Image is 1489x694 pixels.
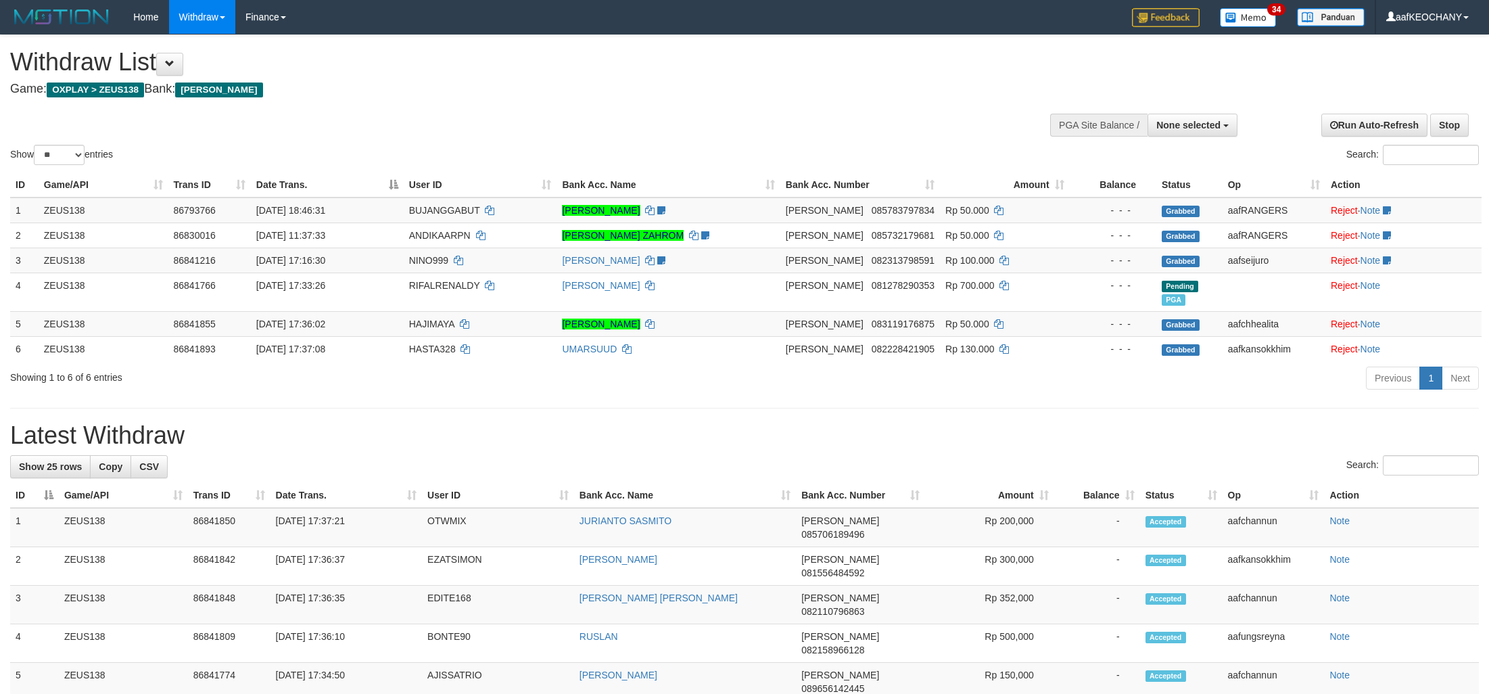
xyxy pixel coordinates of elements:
[872,205,935,216] span: Copy 085783797834 to clipboard
[10,422,1479,449] h1: Latest Withdraw
[1331,255,1358,266] a: Reject
[1383,455,1479,476] input: Search:
[59,547,188,586] td: ZEUS138
[39,311,168,336] td: ZEUS138
[1223,198,1325,223] td: aafRANGERS
[1220,8,1277,27] img: Button%20Memo.svg
[1223,223,1325,248] td: aafRANGERS
[1442,367,1479,390] a: Next
[1366,367,1420,390] a: Previous
[174,319,216,329] span: 86841855
[786,205,864,216] span: [PERSON_NAME]
[925,586,1054,624] td: Rp 352,000
[562,344,617,354] a: UMARSUUD
[786,230,864,241] span: [PERSON_NAME]
[270,483,423,508] th: Date Trans.: activate to sort column ascending
[1054,624,1140,663] td: -
[580,515,671,526] a: JURIANTO SASMITO
[1050,114,1148,137] div: PGA Site Balance /
[409,205,480,216] span: BUJANGGABUT
[780,172,940,198] th: Bank Acc. Number: activate to sort column ascending
[1140,483,1223,508] th: Status: activate to sort column ascending
[1325,311,1482,336] td: ·
[1075,279,1151,292] div: - - -
[188,624,270,663] td: 86841809
[1162,294,1185,306] span: Marked by aafRornrotha
[801,593,879,603] span: [PERSON_NAME]
[945,255,994,266] span: Rp 100.000
[1223,248,1325,273] td: aafseijuro
[10,273,39,311] td: 4
[59,586,188,624] td: ZEUS138
[562,280,640,291] a: [PERSON_NAME]
[562,255,640,266] a: [PERSON_NAME]
[39,336,168,361] td: ZEUS138
[1361,344,1381,354] a: Note
[19,461,82,472] span: Show 25 rows
[131,455,168,478] a: CSV
[270,508,423,547] td: [DATE] 17:37:21
[270,624,423,663] td: [DATE] 17:36:10
[39,248,168,273] td: ZEUS138
[422,508,574,547] td: OTWMIX
[10,483,59,508] th: ID: activate to sort column descending
[1156,120,1221,131] span: None selected
[1075,204,1151,217] div: - - -
[422,483,574,508] th: User ID: activate to sort column ascending
[945,344,994,354] span: Rp 130.000
[1223,172,1325,198] th: Op: activate to sort column ascending
[39,223,168,248] td: ZEUS138
[1223,508,1325,547] td: aafchannun
[1383,145,1479,165] input: Search:
[1329,554,1350,565] a: Note
[1054,483,1140,508] th: Balance: activate to sort column ascending
[925,624,1054,663] td: Rp 500,000
[1145,593,1186,605] span: Accepted
[251,172,404,198] th: Date Trans.: activate to sort column descending
[1346,455,1479,476] label: Search:
[1361,230,1381,241] a: Note
[1145,670,1186,682] span: Accepted
[1162,206,1200,217] span: Grabbed
[174,280,216,291] span: 86841766
[1132,8,1200,27] img: Feedback.jpg
[796,483,925,508] th: Bank Acc. Number: activate to sort column ascending
[1223,624,1325,663] td: aafungsreyna
[580,670,657,680] a: [PERSON_NAME]
[1325,223,1482,248] td: ·
[1075,342,1151,356] div: - - -
[786,280,864,291] span: [PERSON_NAME]
[801,606,864,617] span: Copy 082110796863 to clipboard
[47,83,144,97] span: OXPLAY > ZEUS138
[801,568,864,578] span: Copy 081556484592 to clipboard
[1075,254,1151,267] div: - - -
[10,455,91,478] a: Show 25 rows
[39,172,168,198] th: Game/API: activate to sort column ascending
[59,624,188,663] td: ZEUS138
[10,83,979,96] h4: Game: Bank:
[574,483,796,508] th: Bank Acc. Name: activate to sort column ascending
[562,205,640,216] a: [PERSON_NAME]
[925,547,1054,586] td: Rp 300,000
[175,83,262,97] span: [PERSON_NAME]
[1297,8,1365,26] img: panduan.png
[1361,280,1381,291] a: Note
[1329,593,1350,603] a: Note
[256,344,325,354] span: [DATE] 17:37:08
[1145,632,1186,643] span: Accepted
[10,198,39,223] td: 1
[188,586,270,624] td: 86841848
[1331,280,1358,291] a: Reject
[10,624,59,663] td: 4
[925,483,1054,508] th: Amount: activate to sort column ascending
[188,483,270,508] th: Trans ID: activate to sort column ascending
[1430,114,1469,137] a: Stop
[188,508,270,547] td: 86841850
[256,230,325,241] span: [DATE] 11:37:33
[422,547,574,586] td: EZATSIMON
[945,319,989,329] span: Rp 50.000
[1162,256,1200,267] span: Grabbed
[1325,172,1482,198] th: Action
[801,529,864,540] span: Copy 085706189496 to clipboard
[872,255,935,266] span: Copy 082313798591 to clipboard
